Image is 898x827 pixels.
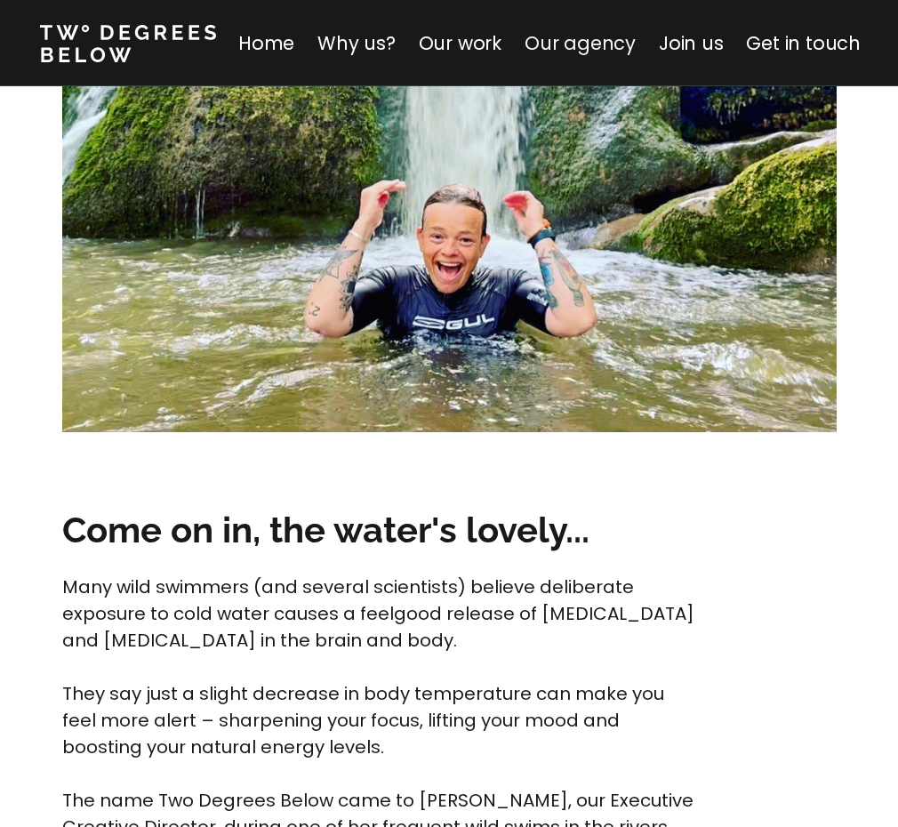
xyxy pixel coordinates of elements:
span: Many wild swimmers (and several scientists) believe deliberate exposure to cold water causes a fe... [62,574,699,653]
a: Get in touch [746,30,860,56]
a: Our agency [525,30,636,56]
h3: Come on in, the water's lovely... [62,506,589,554]
a: Our work [419,30,501,56]
span: They say just a slight decrease in body temperature can make you feel more alert – sharpening you... [62,681,669,759]
a: Why us? [317,30,396,56]
a: Home [238,30,294,56]
a: Join us [659,30,724,56]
